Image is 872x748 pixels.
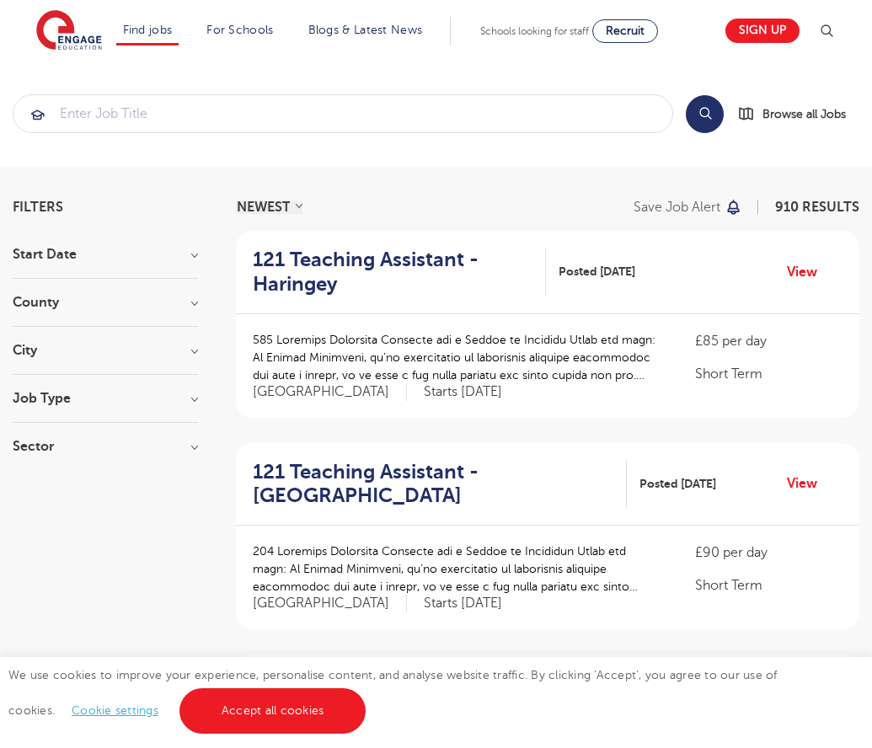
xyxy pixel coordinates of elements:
span: [GEOGRAPHIC_DATA] [253,383,407,401]
h2: 121 Teaching Assistant - [GEOGRAPHIC_DATA] [253,460,613,509]
span: We use cookies to improve your experience, personalise content, and analyse website traffic. By c... [8,669,778,717]
p: Starts [DATE] [424,383,502,401]
a: Cookie settings [72,704,158,717]
a: Sign up [725,19,800,43]
p: 585 Loremips Dolorsita Consecte adi e Seddoe te Incididu Utlab etd magn: Al Enimad Minimveni, qu’... [253,331,661,384]
p: £90 per day [695,542,843,563]
span: Schools looking for staff [480,25,589,37]
a: Blogs & Latest News [308,24,423,36]
input: Submit [13,95,672,132]
p: Starts [DATE] [424,595,502,612]
a: For Schools [206,24,273,36]
a: 121 Teaching Assistant - Haringey [253,248,546,297]
span: Browse all Jobs [762,104,846,124]
h3: Job Type [13,392,198,405]
a: Find jobs [123,24,173,36]
a: Accept all cookies [179,688,366,734]
h3: Start Date [13,248,198,261]
a: View [787,473,830,494]
span: [GEOGRAPHIC_DATA] [253,595,407,612]
span: Recruit [606,24,645,37]
p: Short Term [695,364,843,384]
div: Submit [13,94,673,133]
a: View [787,261,830,283]
h2: 121 Teaching Assistant - Haringey [253,248,532,297]
span: Posted [DATE] [639,475,716,493]
a: 121 Teaching Assistant - [GEOGRAPHIC_DATA] [253,460,627,509]
h3: City [13,344,198,357]
p: £85 per day [695,331,843,351]
p: Short Term [695,575,843,596]
h3: Sector [13,440,198,453]
h3: County [13,296,198,309]
span: Posted [DATE] [559,263,635,280]
p: 204 Loremips Dolorsita Consecte adi e Seddoe te Incididun Utlab etd magn: Al Enimad Minimveni, qu... [253,542,661,596]
a: Recruit [592,19,658,43]
button: Save job alert [634,200,742,214]
img: Engage Education [36,10,102,52]
span: Filters [13,200,63,214]
button: Search [686,95,724,133]
span: 910 RESULTS [775,200,859,215]
a: Browse all Jobs [737,104,859,124]
p: Save job alert [634,200,720,214]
